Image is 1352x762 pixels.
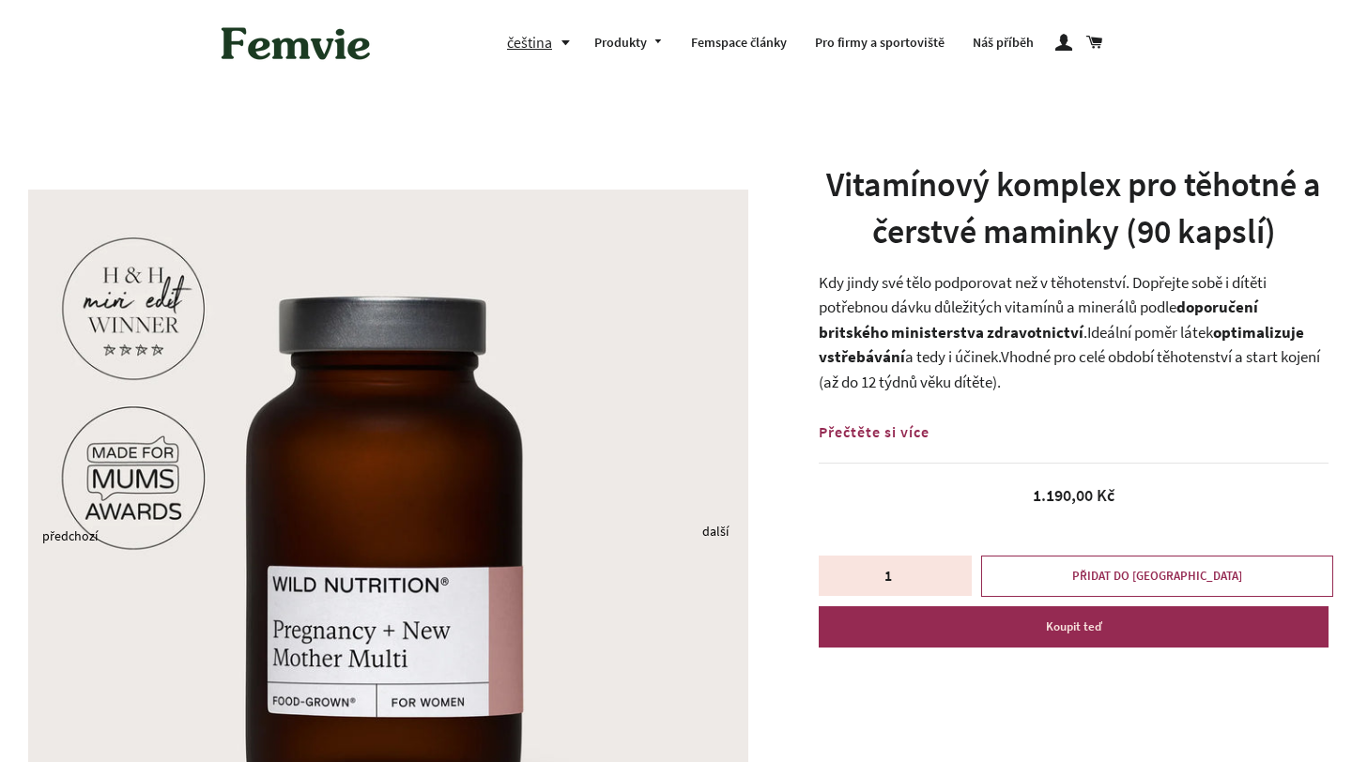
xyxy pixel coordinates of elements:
[981,556,1333,597] button: PŘIDAT DO [GEOGRAPHIC_DATA]
[702,531,712,536] button: Next
[819,161,1328,256] h1: Vitamínový komplex pro těhotné a čerstvé maminky (90 kapslí)
[1033,484,1114,506] span: 1.190,00 Kč
[1072,568,1242,584] span: PŘIDAT DO [GEOGRAPHIC_DATA]
[801,19,959,68] a: Pro firmy a sportoviště
[42,536,52,541] button: Previous
[819,422,929,441] span: Přečtěte si více
[819,297,1258,343] b: doporučení britského ministerstva zdravotnictví
[1087,322,1213,343] span: Ideální poměr látek
[211,14,380,72] img: Femvie
[819,606,1328,648] button: Koupit teď
[580,19,678,68] a: Produkty
[1083,322,1087,343] span: .
[819,272,1267,318] span: Kdy jindy své tělo podporovat než v těhotenství. Dopřejte sobě i dítěti potřebnou dávku důležitýc...
[819,270,1328,395] p: Vhodné pro celé období těhotenství a start kojení (až do 12 týdnů věku dítěte).
[507,30,580,55] button: čeština
[905,346,1001,367] span: a tedy i účinek.
[677,19,801,68] a: Femspace články
[959,19,1048,68] a: Náš příběh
